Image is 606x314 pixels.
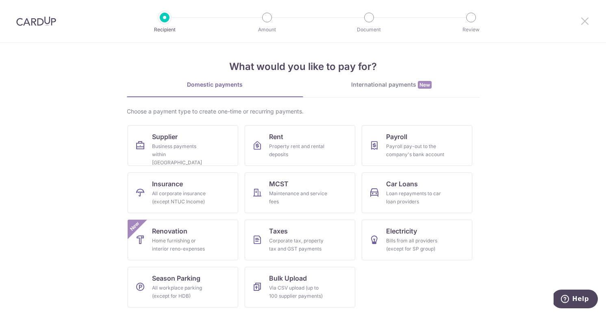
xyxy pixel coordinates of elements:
p: Amount [237,26,297,34]
a: PayrollPayroll pay-out to the company's bank account [362,125,472,166]
div: Loan repayments to car loan providers [386,190,445,206]
span: Car Loans [386,179,418,189]
div: Domestic payments [127,81,303,89]
div: Maintenance and service fees [269,190,328,206]
a: Season ParkingAll workplace parking (except for HDB) [128,267,238,307]
a: Bulk UploadVia CSV upload (up to 100 supplier payments) [245,267,355,307]
div: Corporate tax, property tax and GST payments [269,237,328,253]
div: Business payments within [GEOGRAPHIC_DATA] [152,142,211,167]
span: New [128,220,141,233]
span: Bulk Upload [269,273,307,283]
a: RentProperty rent and rental deposits [245,125,355,166]
div: Bills from all providers (except for SP group) [386,237,445,253]
span: Insurance [152,179,183,189]
div: Home furnishing or interior reno-expenses [152,237,211,253]
p: Review [441,26,501,34]
span: Rent [269,132,283,142]
span: New [418,81,432,89]
span: Taxes [269,226,288,236]
span: Payroll [386,132,407,142]
div: Choose a payment type to create one-time or recurring payments. [127,107,480,116]
div: Payroll pay-out to the company's bank account [386,142,445,159]
a: ElectricityBills from all providers (except for SP group) [362,220,472,260]
div: Via CSV upload (up to 100 supplier payments) [269,284,328,300]
div: All workplace parking (except for HDB) [152,284,211,300]
span: Season Parking [152,273,200,283]
a: RenovationHome furnishing or interior reno-expensesNew [128,220,238,260]
img: CardUp [16,16,56,26]
div: All corporate insurance (except NTUC Income) [152,190,211,206]
div: Property rent and rental deposits [269,142,328,159]
a: MCSTMaintenance and service fees [245,172,355,213]
span: Renovation [152,226,187,236]
a: SupplierBusiness payments within [GEOGRAPHIC_DATA] [128,125,238,166]
p: Document [339,26,399,34]
a: TaxesCorporate tax, property tax and GST payments [245,220,355,260]
a: Car LoansLoan repayments to car loan providers [362,172,472,213]
p: Recipient [135,26,195,34]
span: Supplier [152,132,178,142]
span: Electricity [386,226,417,236]
div: International payments [303,81,480,89]
iframe: Opens a widget where you can find more information [554,290,598,310]
h4: What would you like to pay for? [127,59,480,74]
span: MCST [269,179,289,189]
a: InsuranceAll corporate insurance (except NTUC Income) [128,172,238,213]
